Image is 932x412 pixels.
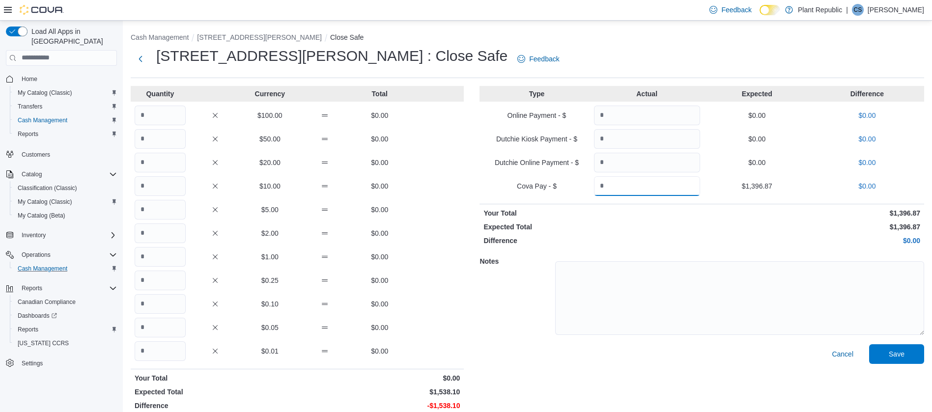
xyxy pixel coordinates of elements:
a: Classification (Classic) [14,182,81,194]
p: Difference [483,236,700,246]
span: Catalog [18,168,117,180]
a: Dashboards [10,309,121,323]
p: Type [483,89,590,99]
button: Inventory [18,229,50,241]
p: $5.00 [244,205,295,215]
button: Inventory [2,228,121,242]
input: Quantity [135,176,186,196]
button: Catalog [18,168,46,180]
p: Total [354,89,405,99]
input: Quantity [594,176,700,196]
span: Canadian Compliance [18,298,76,306]
button: Next [131,49,150,69]
p: $0.00 [354,110,405,120]
p: -$1,538.10 [299,401,460,411]
button: My Catalog (Classic) [10,195,121,209]
input: Quantity [135,129,186,149]
span: Reports [18,326,38,333]
a: Settings [18,357,47,369]
span: Dashboards [14,310,117,322]
p: $0.00 [354,205,405,215]
span: Inventory [18,229,117,241]
a: Canadian Compliance [14,296,80,308]
a: Home [18,73,41,85]
p: Expected [704,89,810,99]
p: Dutchie Kiosk Payment - $ [483,134,590,144]
p: | [846,4,848,16]
p: $0.00 [814,158,920,167]
p: Difference [135,401,295,411]
p: $100.00 [244,110,295,120]
a: Reports [14,324,42,335]
a: My Catalog (Beta) [14,210,69,221]
a: Cash Management [14,114,71,126]
span: Transfers [18,103,42,110]
span: Dashboards [18,312,57,320]
p: $0.00 [354,181,405,191]
button: Home [2,72,121,86]
p: $2.00 [244,228,295,238]
p: $0.00 [354,275,405,285]
span: Cash Management [14,263,117,275]
p: $0.00 [299,373,460,383]
span: My Catalog (Classic) [14,196,117,208]
p: $50.00 [244,134,295,144]
span: Operations [22,251,51,259]
input: Quantity [135,341,186,361]
a: My Catalog (Classic) [14,196,76,208]
p: $0.00 [354,346,405,356]
p: Currency [244,89,295,99]
span: Cash Management [18,116,67,124]
span: Cash Management [18,265,67,273]
button: Classification (Classic) [10,181,121,195]
input: Quantity [594,153,700,172]
span: CS [854,4,862,16]
p: Difference [814,89,920,99]
input: Quantity [135,318,186,337]
button: [STREET_ADDRESS][PERSON_NAME] [197,33,322,41]
button: Close Safe [330,33,364,41]
span: Inventory [22,231,46,239]
input: Quantity [135,271,186,290]
button: Cash Management [10,113,121,127]
span: Washington CCRS [14,337,117,349]
p: $0.00 [354,134,405,144]
button: Reports [18,282,46,294]
span: Reports [18,282,117,294]
p: $10.00 [244,181,295,191]
div: Colin Smith [852,4,864,16]
p: Quantity [135,89,186,99]
span: Classification (Classic) [14,182,117,194]
p: $0.25 [244,275,295,285]
span: Save [889,349,904,359]
button: Canadian Compliance [10,295,121,309]
a: Reports [14,128,42,140]
span: Cancel [832,349,853,359]
button: Reports [2,281,121,295]
span: Classification (Classic) [18,184,77,192]
button: My Catalog (Classic) [10,86,121,100]
p: Plant Republic [798,4,842,16]
button: Reports [10,323,121,336]
span: My Catalog (Classic) [18,198,72,206]
p: $0.00 [704,158,810,167]
nav: An example of EuiBreadcrumbs [131,32,924,44]
span: Reports [14,128,117,140]
p: $0.00 [354,228,405,238]
p: $0.10 [244,299,295,309]
span: Reports [14,324,117,335]
button: Cancel [828,344,857,364]
button: Operations [2,248,121,262]
span: Dark Mode [760,15,760,16]
p: $1,396.87 [704,222,920,232]
span: Feedback [529,54,559,64]
nav: Complex example [6,68,117,396]
p: $0.00 [814,110,920,120]
p: $0.00 [814,181,920,191]
a: Cash Management [14,263,71,275]
input: Quantity [135,200,186,220]
p: Your Total [135,373,295,383]
p: $0.00 [704,134,810,144]
span: Reports [18,130,38,138]
button: Reports [10,127,121,141]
